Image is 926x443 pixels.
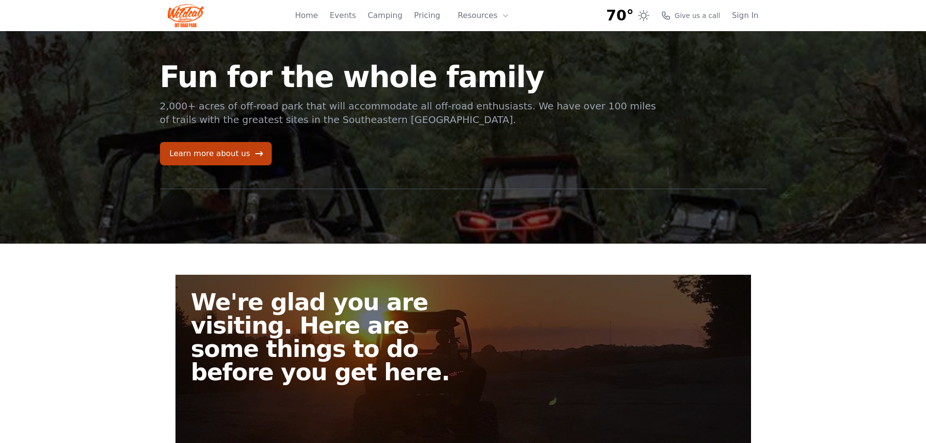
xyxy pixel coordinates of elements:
h2: We're glad you are visiting. Here are some things to do before you get here. [191,290,471,384]
a: Pricing [414,10,440,21]
button: Resources [452,6,515,25]
h1: Fun for the whole family [160,62,658,91]
span: Give us a call [675,11,720,20]
a: Learn more about us [160,142,272,165]
a: Events [330,10,356,21]
a: Camping [367,10,402,21]
span: 70° [606,7,634,24]
a: Home [295,10,318,21]
a: Sign In [732,10,759,21]
a: Give us a call [661,11,720,20]
p: 2,000+ acres of off-road park that will accommodate all off-road enthusiasts. We have over 100 mi... [160,99,658,126]
img: Wildcat Logo [168,4,204,27]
